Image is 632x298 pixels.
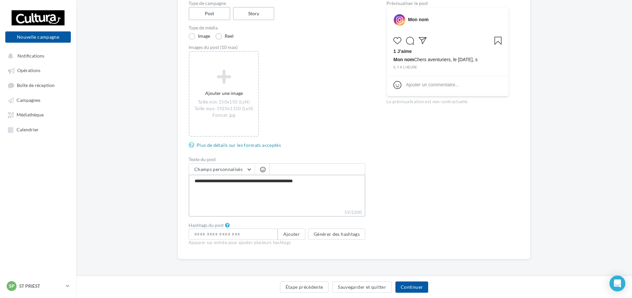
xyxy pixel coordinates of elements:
[189,240,365,246] div: Appuyer sur entrée pour ajouter plusieurs hashtags
[189,7,230,20] label: Post
[17,127,39,132] span: Calendrier
[419,37,427,45] svg: Partager la publication
[278,229,305,240] button: Ajouter
[5,280,71,292] a: SP ST PRIEST
[393,56,477,63] span: Chers aventuriers, le [DATE], s
[17,68,40,73] span: Opérations
[393,81,401,89] svg: Emoji
[393,64,502,70] div: il y a 1 heure
[189,141,284,149] a: Plus de détails sur les formats acceptés
[189,164,255,175] button: Champs personnalisés
[5,31,71,43] button: Nouvelle campagne
[494,37,502,45] svg: Enregistrer
[189,25,365,30] label: Type de média
[4,94,72,106] a: Campagnes
[4,108,72,120] a: Médiathèque
[393,57,414,62] span: Mon nom
[189,1,365,6] label: Type de campagne
[308,229,365,240] button: Générer des hashtags
[189,157,365,162] label: Texte du post
[189,33,210,40] label: Image
[17,82,55,88] span: Boîte de réception
[18,53,44,59] span: Notifications
[406,37,414,45] svg: Commenter
[386,96,509,105] div: La prévisualisation est non-contractuelle
[609,276,625,291] div: Open Intercom Messenger
[17,97,40,103] span: Campagnes
[395,281,428,293] button: Continuer
[393,48,502,56] div: 1 J’aime
[17,112,44,118] span: Médiathèque
[19,283,63,289] p: ST PRIEST
[189,209,365,217] label: 59/2200
[4,79,72,91] a: Boîte de réception
[408,16,429,23] div: Mon nom
[393,37,401,45] svg: J’aime
[189,223,224,228] label: Hashtags du post
[4,50,69,62] button: Notifications
[4,64,72,76] a: Opérations
[386,1,509,6] div: Prévisualiser le post
[215,33,234,40] label: Reel
[9,283,15,289] span: SP
[233,7,275,20] label: Story
[406,81,459,88] div: Ajouter un commentaire...
[332,281,392,293] button: Sauvegarder et quitter
[194,166,243,172] span: Champs personnalisés
[4,123,72,135] a: Calendrier
[189,45,365,50] div: Images du post (10 max)
[280,281,329,293] button: Étape précédente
